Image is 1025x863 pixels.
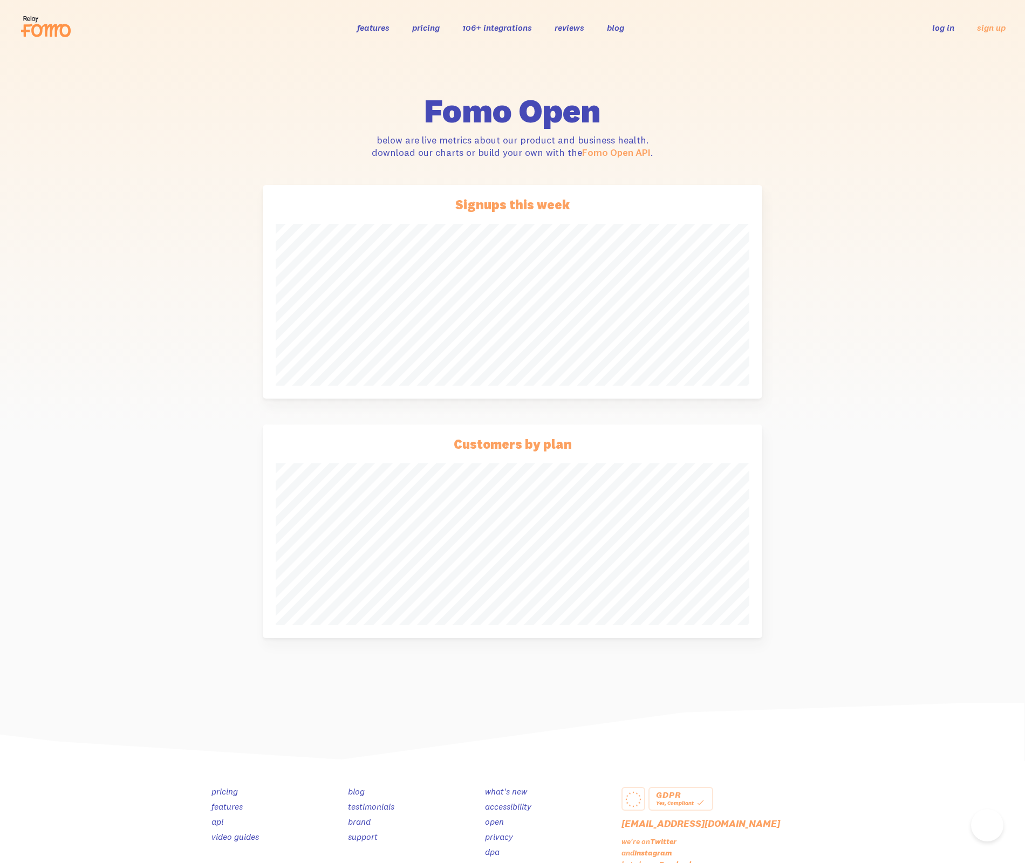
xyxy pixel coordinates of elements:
a: brand [348,816,371,827]
h1: Fomo Open [365,94,660,127]
div: GDPR [656,791,706,798]
a: features [211,801,243,812]
a: log in [932,22,954,33]
a: 106+ integrations [462,22,532,33]
a: testimonials [348,801,394,812]
div: Yes, Compliant [656,798,706,807]
a: [EMAIL_ADDRESS][DOMAIN_NAME] [621,817,780,830]
h3: Signups this week [276,198,749,211]
p: we're on [621,837,814,846]
a: pricing [211,786,238,797]
a: blog [607,22,624,33]
a: api [211,816,223,827]
a: sign up [977,22,1006,33]
a: Fomo Open API [582,146,651,159]
a: video guides [211,831,259,842]
a: GDPR Yes, Compliant [648,787,713,811]
a: open [485,816,504,827]
a: blog [348,786,365,797]
a: features [357,22,389,33]
a: reviews [555,22,584,33]
a: what's new [485,786,527,797]
a: accessibility [485,801,531,812]
a: support [348,831,378,842]
a: Instagram [634,848,672,858]
h3: Customers by plan [276,437,749,450]
a: privacy [485,831,513,842]
iframe: Help Scout Beacon - Open [971,809,1003,841]
a: pricing [412,22,440,33]
p: below are live metrics about our product and business health. download our charts or build your o... [365,134,660,159]
p: and [621,848,814,858]
a: Twitter [650,837,676,846]
a: dpa [485,846,500,857]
